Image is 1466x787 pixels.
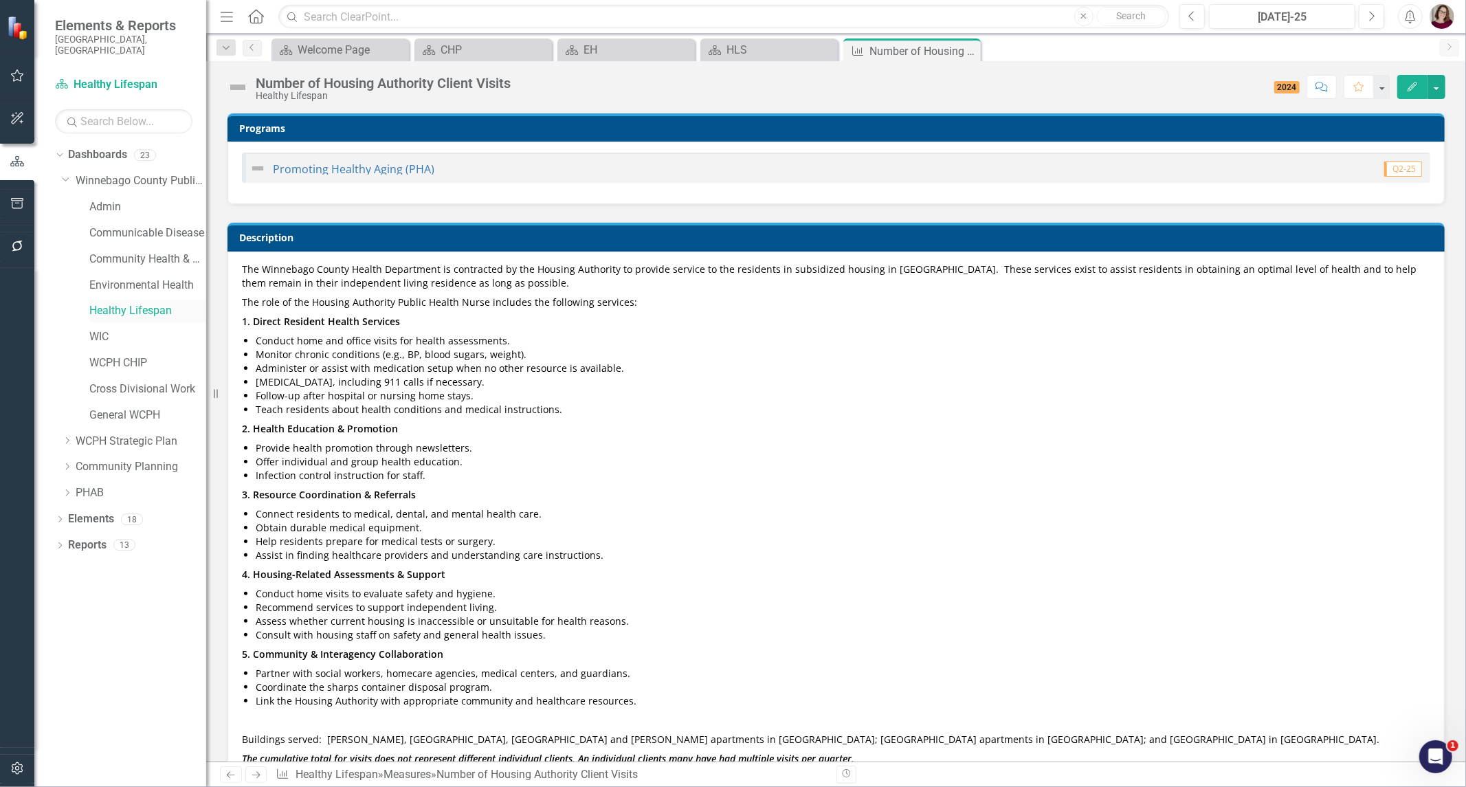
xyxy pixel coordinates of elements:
[1447,740,1458,751] span: 1
[242,315,400,328] strong: 1. Direct Resident Health Services
[55,109,192,133] input: Search Below...
[89,225,206,241] a: Communicable Disease
[256,455,463,468] span: Offer individual and group health education.
[273,162,434,177] a: Promoting Healthy Aging (PHA)
[89,381,206,397] a: Cross Divisional Work
[256,375,485,388] span: [MEDICAL_DATA], including 911 calls if necessary.
[7,15,31,39] img: ClearPoint Strategy
[256,614,629,628] span: Assess whether current housing is inaccessible or unsuitable for health reasons.
[55,17,192,34] span: Elements & Reports
[1274,81,1300,93] span: 2024
[242,568,445,581] strong: 4. Housing-Related Assessments & Support
[113,540,135,551] div: 13
[55,77,192,93] a: Healthy Lifespan
[418,41,548,58] a: CHP
[275,41,406,58] a: Welcome Page
[256,587,496,600] span: Conduct home visits to evaluate safety and hygiene.
[89,408,206,423] a: General WCPH
[256,469,425,482] span: Infection control instruction for staff.
[256,535,496,548] span: Help residents prepare for medical tests or surgery.
[256,334,510,347] span: Conduct home and office visits for health assessments.
[121,513,143,525] div: 18
[584,41,691,58] div: EH
[436,768,638,781] div: Number of Housing Authority Client Visits
[76,485,206,501] a: PHAB
[256,548,603,562] span: Assist in finding healthcare providers and understanding care instructions.
[561,41,691,58] a: EH
[134,149,156,161] div: 23
[256,694,636,707] span: Link the Housing Authority with appropriate community and healthcare resources.
[256,667,630,680] span: Partner with social workers, homecare agencies, medical centers, and guardians.
[89,199,206,215] a: Admin
[1384,162,1422,177] span: Q2-25
[242,263,1417,289] span: The Winnebago County Health Department is contracted by the Housing Authority to provide service ...
[1430,4,1454,29] img: Sarahjean Schluechtermann
[76,434,206,450] a: WCPH Strategic Plan
[256,389,474,402] span: Follow-up after hospital or nursing home stays.
[256,521,422,534] span: Obtain durable medical equipment.
[726,41,834,58] div: HLS
[256,362,624,375] span: Administer or assist with medication setup when no other resource is available.
[1097,7,1166,26] button: Search
[869,43,977,60] div: Number of Housing Authority Client Visits
[704,41,834,58] a: HLS
[55,34,192,56] small: [GEOGRAPHIC_DATA], [GEOGRAPHIC_DATA]
[242,422,398,435] strong: 2. Health Education & Promotion
[256,441,472,454] span: Provide health promotion through newsletters.
[68,511,114,527] a: Elements
[256,348,526,361] span: Monitor chronic conditions (e.g., BP, blood sugars, weight).
[256,680,492,694] span: Coordinate the sharps container disposal program.
[68,537,107,553] a: Reports
[242,733,1379,746] span: Buildings served: [PERSON_NAME], [GEOGRAPHIC_DATA], [GEOGRAPHIC_DATA] and [PERSON_NAME] apartment...
[242,488,416,501] strong: 3. Resource Coordination & Referrals
[1419,740,1452,773] iframe: Intercom live chat
[278,5,1169,29] input: Search ClearPoint...
[239,232,1438,243] h3: Description
[296,768,378,781] a: Healthy Lifespan
[89,303,206,319] a: Healthy Lifespan
[239,123,1438,133] h3: Programs
[256,76,511,91] div: Number of Housing Authority Client Visits
[441,41,548,58] div: CHP
[256,403,562,416] span: Teach residents about health conditions and medical instructions.
[242,752,854,765] strong: The cumulative total for visits does not represent different individual clients. An individual cl...
[298,41,406,58] div: Welcome Page
[1214,9,1351,25] div: [DATE]-25
[227,76,249,98] img: Not Defined
[1116,10,1146,21] span: Search
[256,601,497,614] span: Recommend services to support independent living.
[249,160,266,177] img: Not Defined
[76,459,206,475] a: Community Planning
[89,252,206,267] a: Community Health & Prevention
[76,173,206,189] a: Winnebago County Public Health
[68,147,127,163] a: Dashboards
[1209,4,1355,29] button: [DATE]-25
[89,355,206,371] a: WCPH CHIP
[256,91,511,101] div: Healthy Lifespan
[276,767,825,783] div: » »
[89,278,206,293] a: Environmental Health
[256,507,542,520] span: Connect residents to medical, dental, and mental health care.
[256,628,546,641] span: Consult with housing staff on safety and general health issues.
[89,329,206,345] a: WIC
[384,768,431,781] a: Measures
[242,647,443,661] strong: 5. Community & Interagency Collaboration
[242,296,637,309] span: The role of the Housing Authority Public Health Nurse includes the following services:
